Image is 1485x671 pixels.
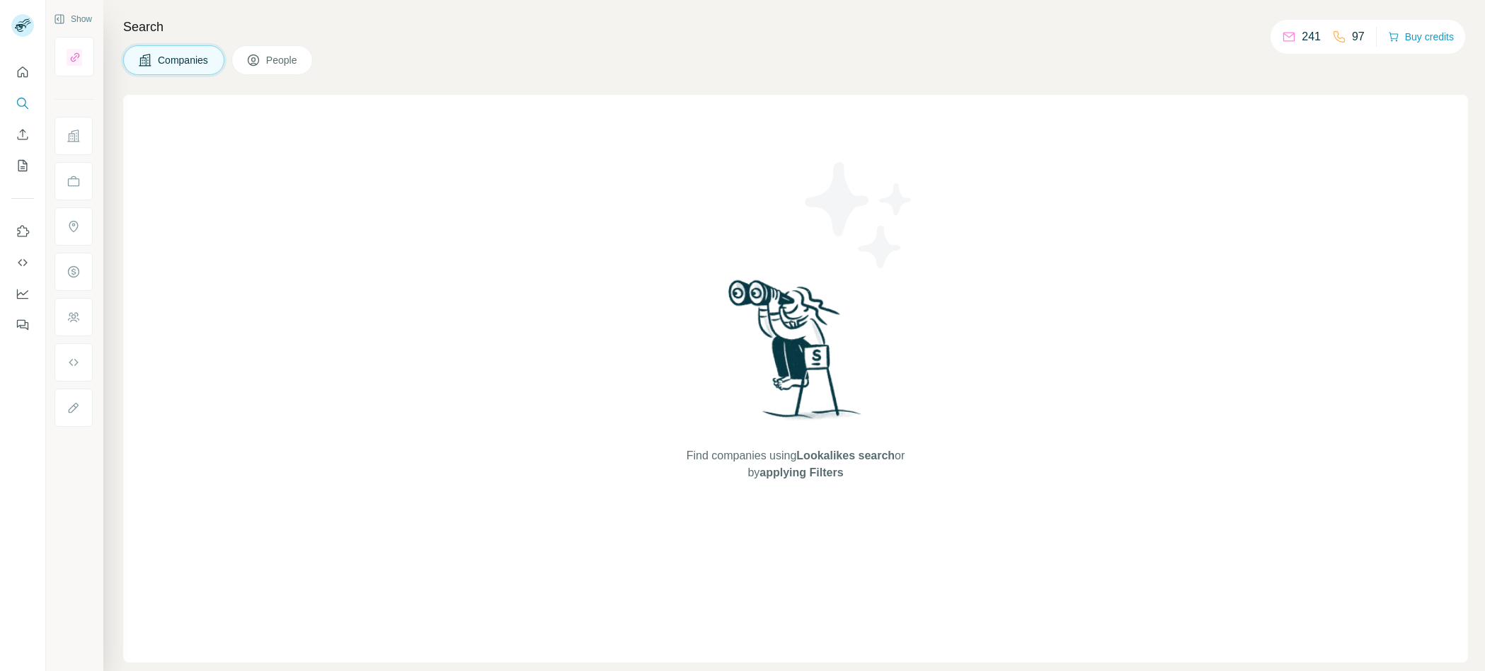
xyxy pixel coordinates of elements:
[123,17,1468,37] h4: Search
[759,466,843,478] span: applying Filters
[796,449,895,461] span: Lookalikes search
[11,122,34,147] button: Enrich CSV
[11,59,34,85] button: Quick start
[11,281,34,306] button: Dashboard
[682,447,909,481] span: Find companies using or by
[1352,28,1365,45] p: 97
[44,8,102,30] button: Show
[11,312,34,338] button: Feedback
[11,219,34,244] button: Use Surfe on LinkedIn
[11,153,34,178] button: My lists
[1302,28,1321,45] p: 241
[266,53,299,67] span: People
[796,151,923,279] img: Surfe Illustration - Stars
[11,91,34,116] button: Search
[1388,27,1454,47] button: Buy credits
[722,276,869,434] img: Surfe Illustration - Woman searching with binoculars
[158,53,210,67] span: Companies
[11,250,34,275] button: Use Surfe API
